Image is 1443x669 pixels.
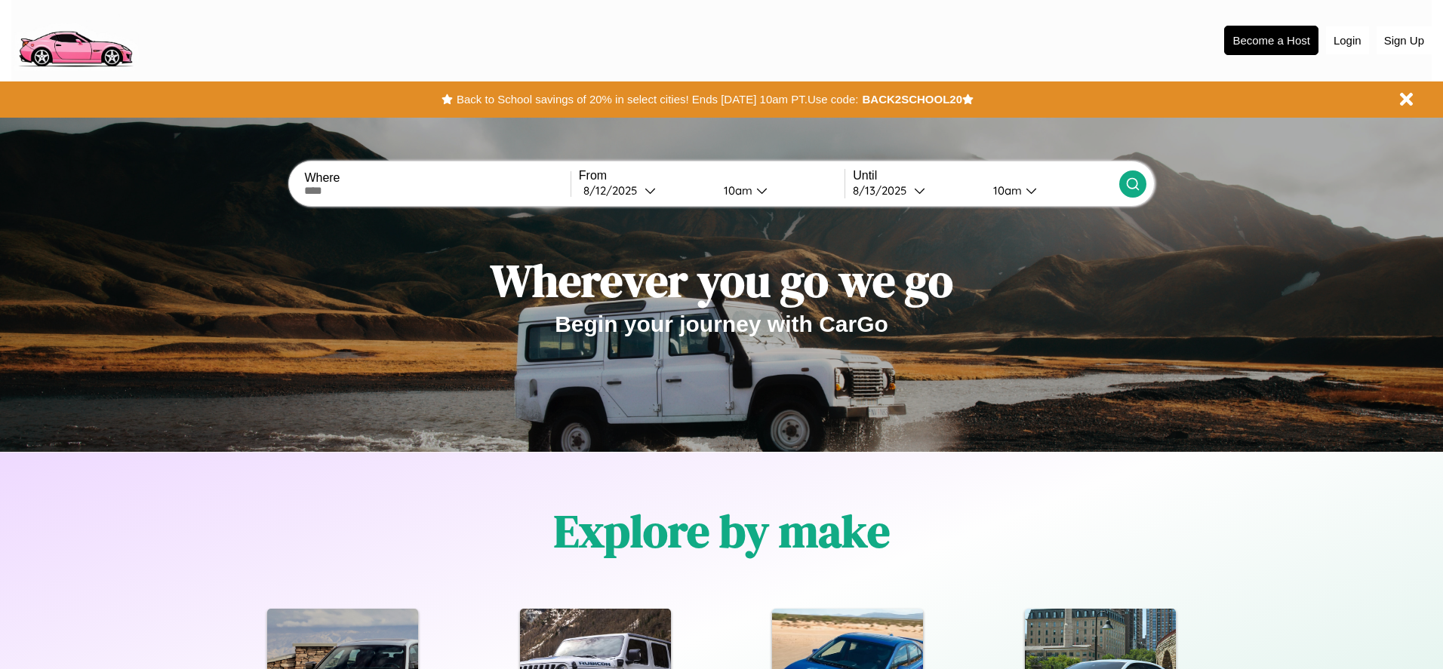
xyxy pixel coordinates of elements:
div: 10am [716,183,756,198]
div: 8 / 13 / 2025 [853,183,914,198]
button: Login [1326,26,1369,54]
img: logo [11,8,139,71]
b: BACK2SCHOOL20 [862,93,962,106]
label: Where [304,171,570,185]
button: Become a Host [1224,26,1318,55]
label: Until [853,169,1118,183]
button: Sign Up [1377,26,1432,54]
h1: Explore by make [554,500,890,562]
div: 8 / 12 / 2025 [583,183,645,198]
button: 10am [712,183,845,198]
button: 8/12/2025 [579,183,712,198]
label: From [579,169,845,183]
div: 10am [986,183,1026,198]
button: Back to School savings of 20% in select cities! Ends [DATE] 10am PT.Use code: [453,89,862,110]
button: 10am [981,183,1118,198]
